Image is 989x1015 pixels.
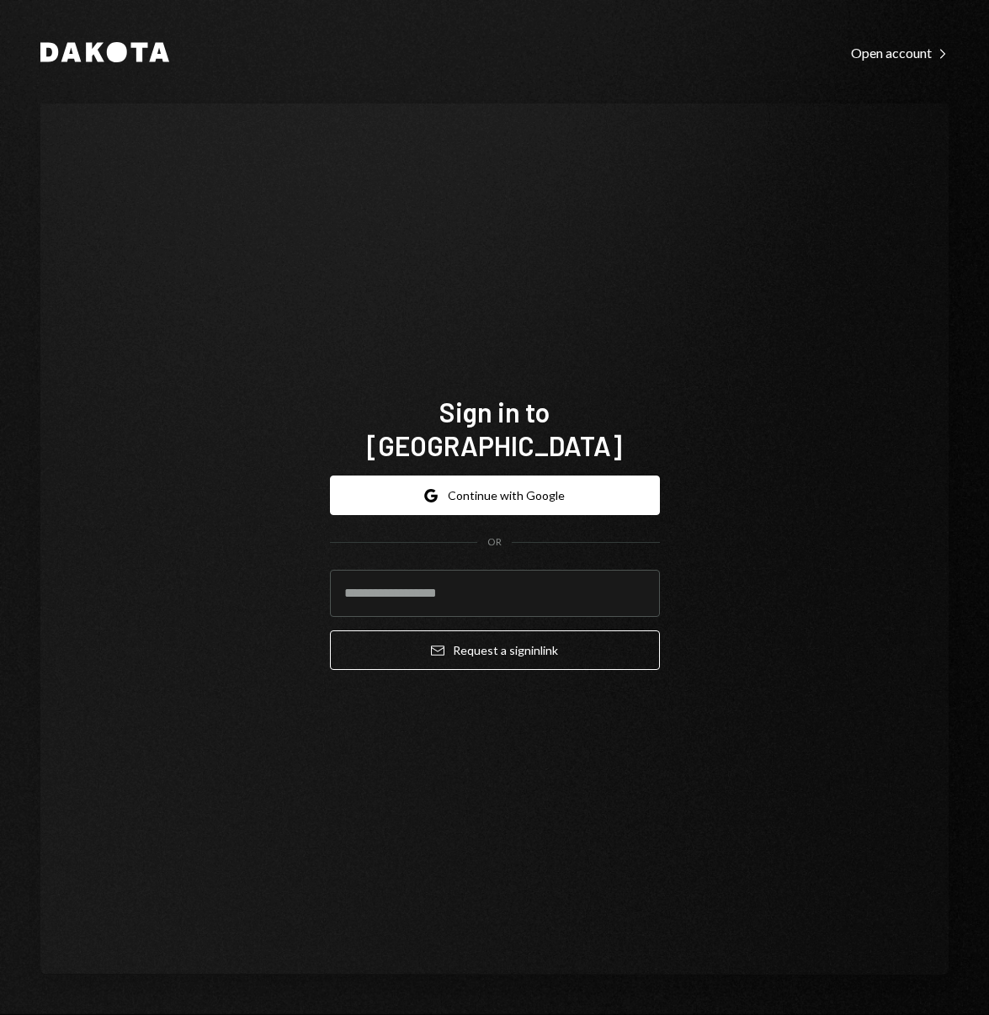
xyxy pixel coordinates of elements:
h1: Sign in to [GEOGRAPHIC_DATA] [330,395,660,462]
a: Open account [851,43,949,61]
div: Open account [851,45,949,61]
button: Continue with Google [330,476,660,515]
button: Request a signinlink [330,630,660,670]
div: OR [487,535,502,550]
